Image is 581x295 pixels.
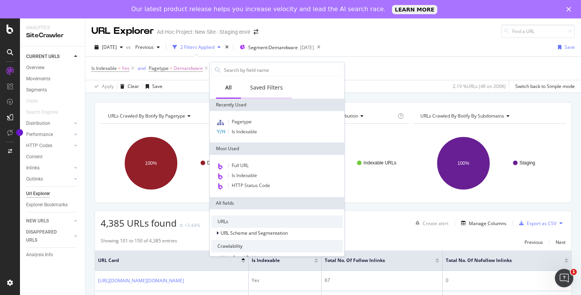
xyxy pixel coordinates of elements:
a: LEARN MORE [392,5,438,14]
div: and [138,65,146,71]
button: Segment:Demandware[DATE] [237,41,314,53]
span: Main Crawl Fields [221,254,258,261]
div: Apply [102,83,114,89]
h4: URLs Crawled By Botify By pagetype [106,110,246,122]
div: Save [564,44,575,50]
div: HTTP Codes [26,142,52,150]
button: Save [555,41,575,53]
div: 2.19 % URLs ( 4K on 200K ) [453,83,506,89]
svg: A chart. [413,130,566,197]
span: 2025 Aug. 14th [102,44,117,50]
span: Indexable / Non-Indexable URLs distribution [264,113,358,119]
div: Yes [252,277,318,284]
button: Manage Columns [458,219,506,228]
div: times [224,43,230,51]
input: Find a URL [501,25,575,38]
div: [DATE] [300,44,314,51]
div: Showing 101 to 150 of 4,385 entries [101,237,177,247]
button: Apply [91,80,114,93]
span: vs [126,44,132,50]
a: Analysis Info [26,251,80,259]
div: Create alert [423,220,448,227]
div: NEW URLS [26,217,49,225]
span: 1 [571,269,577,275]
iframe: Intercom live chat [555,269,573,287]
div: Clear [128,83,139,89]
button: Previous [525,237,543,247]
a: Outlinks [26,175,72,183]
span: Total No. of Nofollow Inlinks [446,257,553,264]
div: Distribution [26,119,50,128]
span: URL Card [98,257,239,264]
div: Visits [26,97,38,105]
a: CURRENT URLS [26,53,72,61]
div: Close [566,7,574,12]
div: arrow-right-arrow-left [254,29,258,35]
a: Content [26,153,80,161]
text: 100% [458,161,470,166]
a: Overview [26,64,80,72]
span: URLs Crawled By Botify By subdomains [420,113,504,119]
div: Movements [26,75,50,83]
button: and [138,65,146,72]
div: CURRENT URLS [26,53,60,61]
a: Url Explorer [26,190,80,198]
div: Recently Used [210,99,344,111]
button: Save [143,80,163,93]
text: Demandware [207,160,235,166]
span: URLs Crawled By Botify By pagetype [108,113,185,119]
span: Is Indexable [91,65,117,71]
div: Most Used [210,143,344,155]
div: DISAPPEARED URLS [26,228,65,244]
img: Equal [180,224,183,227]
a: Movements [26,75,80,83]
text: Indexable URLs [364,160,396,166]
button: Previous [132,41,163,53]
button: 2 Filters Applied [169,41,224,53]
span: Total No. of Follow Inlinks [325,257,424,264]
div: Outlinks [26,175,43,183]
span: Pagetype [149,65,169,71]
span: Is Indexable [252,257,303,264]
div: Analytics [26,25,79,31]
a: NEW URLS [26,217,72,225]
h4: URLs Crawled By Botify By subdomains [419,110,559,122]
text: Staging [520,160,535,166]
button: Export as CSV [516,217,556,229]
div: 2 Filters Applied [180,44,214,50]
a: DISAPPEARED URLS [26,228,72,244]
div: All fields [210,197,344,209]
a: Inlinks [26,164,72,172]
div: Search Engines [26,108,58,116]
div: +3.44% [184,222,200,229]
div: Save [152,83,163,89]
span: = [170,65,173,71]
div: Explorer Bookmarks [26,201,68,209]
div: Performance [26,131,53,139]
div: SiteCrawler [26,31,79,40]
span: Yes [122,63,129,74]
svg: A chart. [101,130,253,197]
div: Our latest product release helps you increase velocity and lead the AI search race. [131,5,386,13]
div: 0 [446,277,568,284]
a: HTTP Codes [26,142,72,150]
span: = [118,65,121,71]
div: 67 [325,277,439,284]
span: URL Scheme and Segmentation [221,230,288,236]
span: Is Indexable [232,172,257,179]
div: Inlinks [26,164,40,172]
a: Distribution [26,119,72,128]
div: Url Explorer [26,190,50,198]
a: Visits [26,97,45,105]
a: [URL][DOMAIN_NAME][DOMAIN_NAME] [98,277,184,285]
div: Manage Columns [469,220,506,227]
a: Performance [26,131,72,139]
div: Export as CSV [527,220,556,227]
div: Previous [525,239,543,245]
div: Overview [26,64,45,72]
div: Segments [26,86,47,94]
button: Create alert [412,217,448,229]
div: Switch back to Simple mode [515,83,575,89]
